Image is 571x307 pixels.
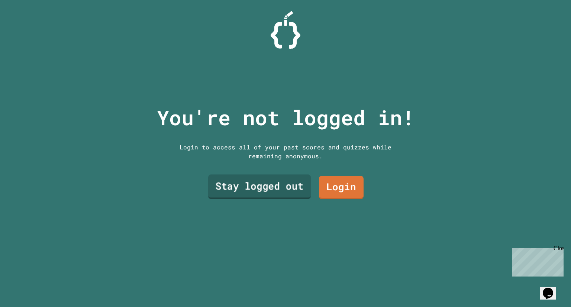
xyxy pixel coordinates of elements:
p: You're not logged in! [157,102,414,133]
iframe: chat widget [509,245,564,277]
img: Logo.svg [271,11,300,49]
a: Stay logged out [208,174,311,199]
div: Login to access all of your past scores and quizzes while remaining anonymous. [174,143,397,161]
a: Login [319,176,364,199]
iframe: chat widget [540,277,564,300]
div: Chat with us now!Close [3,3,51,47]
